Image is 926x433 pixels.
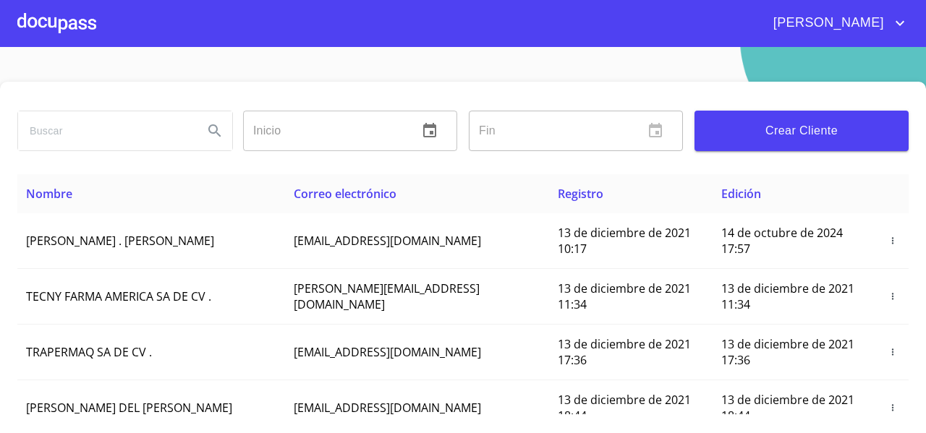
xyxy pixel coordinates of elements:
button: account of current user [763,12,909,35]
span: [PERSON_NAME] DEL [PERSON_NAME] [26,400,232,416]
span: [PERSON_NAME] . [PERSON_NAME] [26,233,214,249]
span: [PERSON_NAME][EMAIL_ADDRESS][DOMAIN_NAME] [294,280,480,312]
span: TRAPERMAQ SA DE CV . [26,344,152,360]
button: Search [197,113,232,148]
span: Nombre [26,186,72,202]
span: 14 de octubre de 2024 17:57 [721,225,843,257]
input: search [18,111,192,150]
span: 13 de diciembre de 2021 11:34 [558,280,691,312]
span: [EMAIL_ADDRESS][DOMAIN_NAME] [294,344,481,360]
button: Crear Cliente [694,111,909,151]
span: Crear Cliente [706,121,897,141]
span: [EMAIL_ADDRESS][DOMAIN_NAME] [294,233,481,249]
span: Correo electrónico [294,186,396,202]
span: [EMAIL_ADDRESS][DOMAIN_NAME] [294,400,481,416]
span: Edición [721,186,761,202]
span: 13 de diciembre de 2021 17:36 [558,336,691,368]
span: 13 de diciembre de 2021 11:34 [721,280,854,312]
span: 13 de diciembre de 2021 10:17 [558,225,691,257]
span: [PERSON_NAME] [763,12,891,35]
span: 13 de diciembre de 2021 18:44 [558,392,691,424]
span: TECNY FARMA AMERICA SA DE CV . [26,288,211,304]
span: 13 de diciembre de 2021 18:44 [721,392,854,424]
span: 13 de diciembre de 2021 17:36 [721,336,854,368]
span: Registro [558,186,603,202]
